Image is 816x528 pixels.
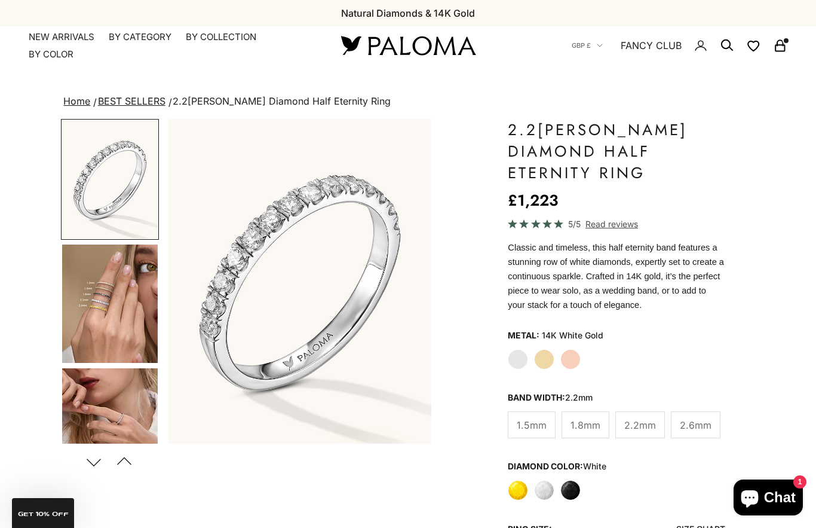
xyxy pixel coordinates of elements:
button: GBP £ [572,40,603,51]
variant-option-value: 14K White Gold [542,326,603,344]
span: GBP £ [572,40,591,51]
div: GET 10% Off [12,498,74,528]
span: 5/5 [568,217,581,231]
nav: Primary navigation [29,31,312,60]
h1: 2.2[PERSON_NAME] Diamond Half Eternity Ring [508,119,725,184]
button: Go to item 1 [61,119,159,240]
img: #WhiteGold [168,119,431,444]
summary: By Collection [186,31,256,43]
span: 2.6mm [680,417,711,433]
span: Classic and timeless, this half eternity band features a stunning row of white diamonds, expertly... [508,243,724,310]
legend: Metal: [508,326,539,344]
img: #YellowGold #WhiteGold #RoseGold [62,368,158,487]
p: Natural Diamonds & 14K Gold [341,5,475,21]
a: BEST SELLERS [98,95,165,107]
a: FANCY CLUB [621,38,682,53]
span: 2.2[PERSON_NAME] Diamond Half Eternity Ring [173,95,391,107]
img: #YellowGold #WhiteGold #RoseGold [62,245,158,363]
inbox-online-store-chat: Shopify online store chat [730,480,806,518]
nav: breadcrumbs [61,93,754,110]
nav: Secondary navigation [572,26,787,65]
span: 1.8mm [570,417,600,433]
legend: Diamond Color: [508,457,606,475]
a: 5/5 Read reviews [508,217,725,231]
sale-price: £1,223 [508,188,559,212]
button: Go to item 4 [61,243,159,364]
span: Read reviews [585,217,638,231]
div: Item 1 of 23 [168,119,431,444]
a: Home [63,95,90,107]
button: Go to item 5 [61,367,159,488]
span: 2.2mm [624,417,656,433]
summary: By Category [109,31,171,43]
variant-option-value: white [583,461,606,471]
span: GET 10% Off [18,511,69,517]
a: NEW ARRIVALS [29,31,94,43]
span: 1.5mm [517,417,547,433]
variant-option-value: 2.2mm [565,392,593,402]
legend: Band Width: [508,389,593,407]
summary: By Color [29,48,73,60]
img: #WhiteGold [62,120,158,239]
